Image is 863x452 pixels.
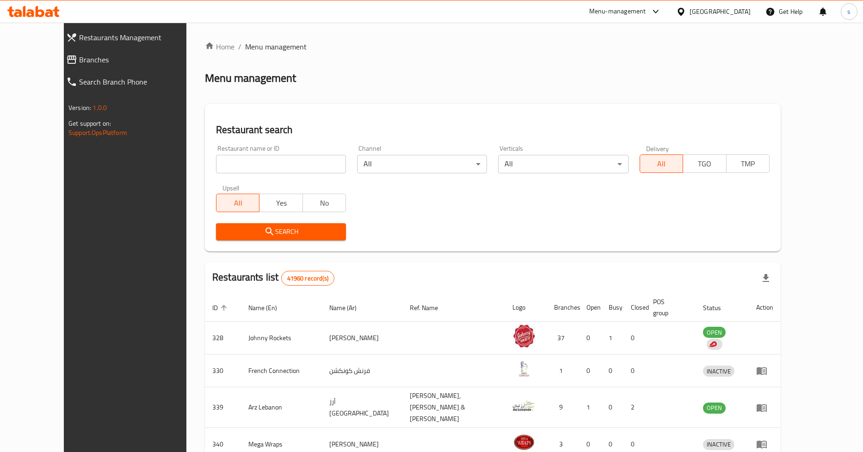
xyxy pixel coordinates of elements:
[216,194,259,212] button: All
[322,322,402,354] td: [PERSON_NAME]
[755,267,777,289] div: Export file
[847,6,851,17] span: s
[601,354,623,387] td: 0
[623,293,646,322] th: Closed
[512,324,536,348] img: Johnny Rockets
[498,155,628,173] div: All
[329,302,369,313] span: Name (Ar)
[703,366,734,377] span: INACTIVE
[92,102,107,114] span: 1.0.0
[68,102,91,114] span: Version:
[703,403,726,414] div: OPEN
[623,322,646,354] td: 0
[248,302,289,313] span: Name (En)
[216,123,770,137] h2: Restaurant search
[653,296,684,318] span: POS group
[579,387,601,428] td: 1
[703,327,726,338] span: OPEN
[205,322,241,354] td: 328
[547,354,579,387] td: 1
[512,394,536,417] img: Arz Lebanon
[245,41,307,52] span: Menu management
[756,402,773,413] div: Menu
[402,387,505,428] td: [PERSON_NAME],[PERSON_NAME] & [PERSON_NAME]
[749,293,781,322] th: Action
[79,54,201,65] span: Branches
[205,71,296,86] h2: Menu management
[730,157,766,171] span: TMP
[547,293,579,322] th: Branches
[640,154,683,173] button: All
[512,357,536,380] img: French Connection
[79,32,201,43] span: Restaurants Management
[707,339,722,350] div: Indicates that the vendor menu management has been moved to DH Catalog service
[212,270,334,286] h2: Restaurants list
[687,157,722,171] span: TGO
[205,354,241,387] td: 330
[726,154,770,173] button: TMP
[690,6,751,17] div: [GEOGRAPHIC_DATA]
[263,196,299,210] span: Yes
[589,6,646,17] div: Menu-management
[703,302,733,313] span: Status
[579,322,601,354] td: 0
[241,354,322,387] td: French Connection
[547,322,579,354] td: 37
[601,293,623,322] th: Busy
[241,387,322,428] td: Arz Lebanon
[59,71,208,93] a: Search Branch Phone
[410,302,450,313] span: Ref. Name
[212,302,230,313] span: ID
[709,340,717,348] img: delivery hero logo
[205,41,234,52] a: Home
[756,439,773,450] div: Menu
[282,274,334,283] span: 41960 record(s)
[579,293,601,322] th: Open
[623,387,646,428] td: 2
[222,184,240,191] label: Upsell
[238,41,241,52] li: /
[223,226,339,238] span: Search
[601,387,623,428] td: 0
[357,155,487,173] div: All
[302,194,346,212] button: No
[644,157,679,171] span: All
[505,293,547,322] th: Logo
[79,76,201,87] span: Search Branch Phone
[59,26,208,49] a: Restaurants Management
[259,194,302,212] button: Yes
[703,439,734,450] span: INACTIVE
[646,145,669,152] label: Delivery
[322,387,402,428] td: أرز [GEOGRAPHIC_DATA]
[216,223,346,240] button: Search
[683,154,726,173] button: TGO
[579,354,601,387] td: 0
[205,387,241,428] td: 339
[241,322,322,354] td: Johnny Rockets
[601,322,623,354] td: 1
[281,271,334,286] div: Total records count
[307,196,342,210] span: No
[547,387,579,428] td: 9
[322,354,402,387] td: فرنش كونكشن
[220,196,256,210] span: All
[216,155,346,173] input: Search for restaurant name or ID..
[68,127,127,139] a: Support.OpsPlatform
[59,49,208,71] a: Branches
[756,365,773,376] div: Menu
[623,354,646,387] td: 0
[703,403,726,413] span: OPEN
[205,41,781,52] nav: breadcrumb
[68,117,111,129] span: Get support on:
